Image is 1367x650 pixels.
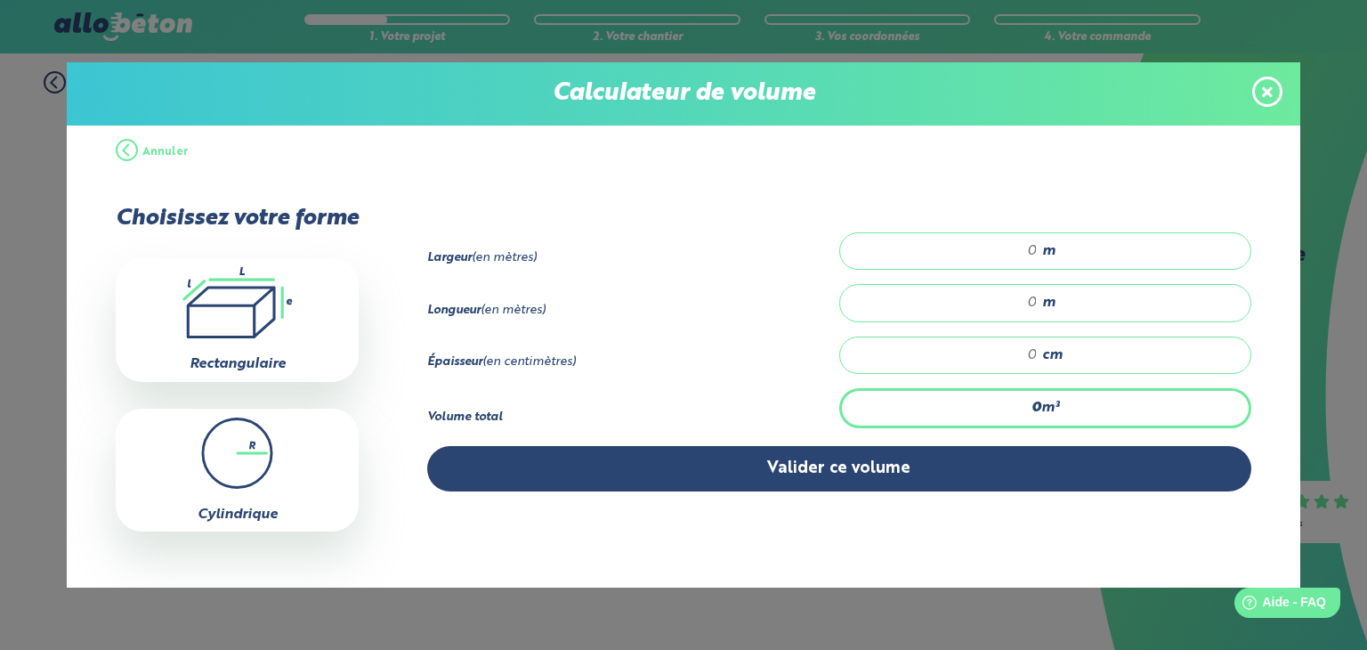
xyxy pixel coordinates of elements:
[427,305,481,316] strong: Longueur
[858,242,1038,260] input: 0
[116,206,359,232] p: Choisissez votre forme
[839,388,1251,427] div: m³
[1042,295,1056,311] span: m
[427,446,1251,492] button: Valider ce volume
[858,294,1038,312] input: 0
[1042,243,1056,259] span: m
[1031,401,1041,415] strong: 0
[1042,347,1063,363] span: cm
[858,346,1038,364] input: 0
[427,304,839,318] div: (en mètres)
[190,357,286,371] label: Rectangulaire
[116,126,189,179] button: Annuler
[427,252,472,264] strong: Largeur
[427,355,839,370] div: (en centimètres)
[427,251,839,265] div: (en mètres)
[427,411,503,423] strong: Volume total
[85,80,1282,108] p: Calculateur de volume
[427,356,482,368] strong: Épaisseur
[1209,581,1347,630] iframe: Help widget launcher
[198,508,278,522] label: Cylindrique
